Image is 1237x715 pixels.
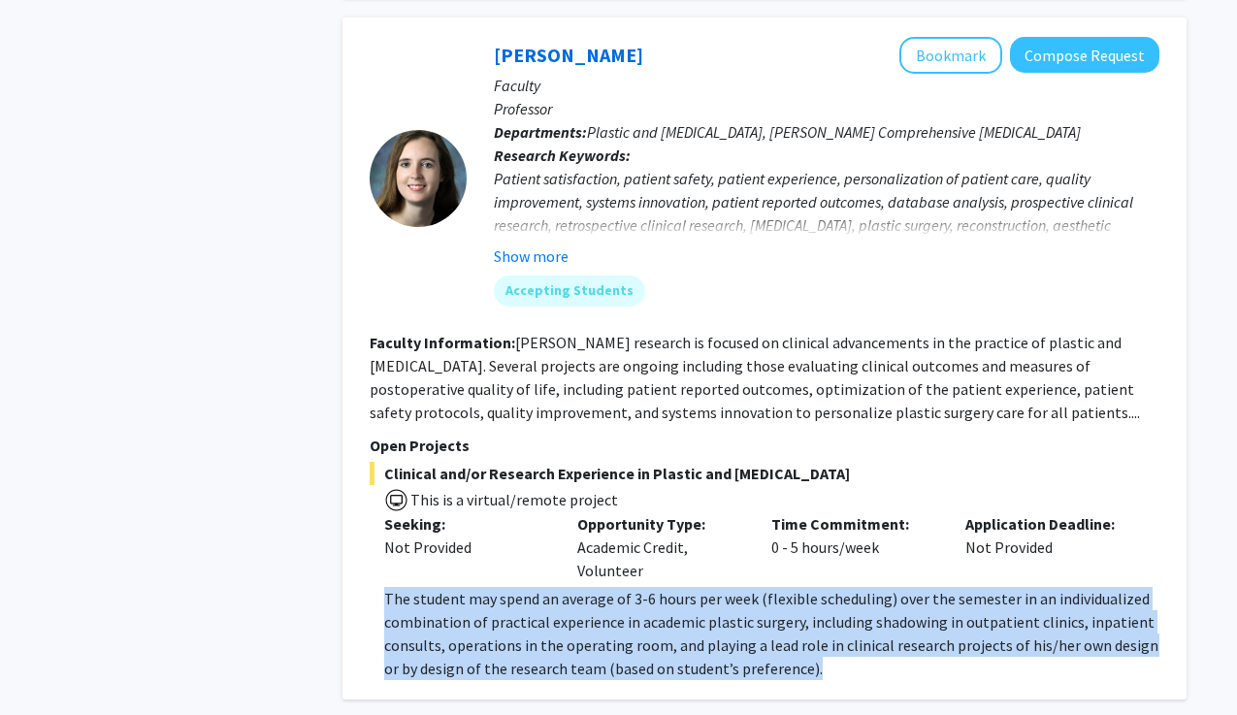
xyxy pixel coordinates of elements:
div: Not Provided [951,512,1145,582]
mat-chip: Accepting Students [494,276,645,307]
button: Show more [494,244,569,268]
p: Faculty [494,74,1159,97]
div: Patient satisfaction, patient safety, patient experience, personalization of patient care, qualit... [494,167,1159,283]
span: The student may spend an average of 3-6 hours per week (flexible scheduling) over the semester in... [384,589,1158,678]
b: Research Keywords: [494,146,631,165]
a: [PERSON_NAME] [494,43,643,67]
div: 0 - 5 hours/week [757,512,951,582]
p: Seeking: [384,512,549,536]
button: Compose Request to Michele Manahan [1010,37,1159,73]
fg-read-more: [PERSON_NAME] research is focused on clinical advancements in the practice of plastic and [MEDICA... [370,333,1140,422]
span: This is a virtual/remote project [408,490,618,509]
p: Application Deadline: [965,512,1130,536]
p: Open Projects [370,434,1159,457]
p: Professor [494,97,1159,120]
iframe: Chat [15,628,82,700]
p: Time Commitment: [771,512,936,536]
div: Not Provided [384,536,549,559]
b: Faculty Information: [370,333,515,352]
div: Academic Credit, Volunteer [563,512,757,582]
p: Opportunity Type: [577,512,742,536]
span: Plastic and [MEDICAL_DATA], [PERSON_NAME] Comprehensive [MEDICAL_DATA] [587,122,1081,142]
b: Departments: [494,122,587,142]
span: Clinical and/or Research Experience in Plastic and [MEDICAL_DATA] [370,462,1159,485]
button: Add Michele Manahan to Bookmarks [899,37,1002,74]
